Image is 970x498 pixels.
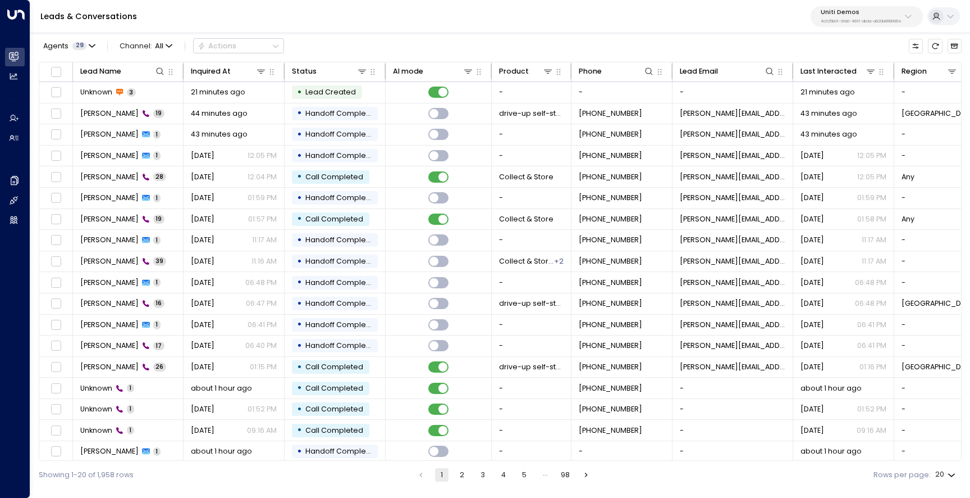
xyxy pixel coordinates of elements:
span: 1 [153,320,161,329]
span: Phillip Sanders [80,172,139,182]
span: London [902,298,968,309]
span: +447944559442 [579,362,642,372]
p: 01:52 PM [248,404,277,414]
p: 06:48 PM [245,278,277,288]
p: 06:41 PM [857,320,886,330]
button: Go to page 4 [497,468,510,482]
p: 06:48 PM [855,298,886,309]
span: Handoff Completed [305,235,378,245]
span: +443335565567 [579,425,642,436]
td: - [492,378,571,399]
span: philip@minerva.nl [680,108,786,119]
span: 43 minutes ago [800,129,857,139]
p: 01:58 PM [857,214,886,224]
label: Rows per page: [873,470,931,481]
nav: pagination navigation [414,468,593,482]
button: Agents29 [39,39,99,53]
div: Phone [579,65,602,78]
div: Button group with a nested menu [193,38,284,53]
div: Inquired At [191,65,267,78]
span: Handoff Completed [305,446,378,456]
span: Toggle select row [49,150,62,162]
span: 1 [153,151,161,160]
div: Status [292,65,368,78]
span: Handoff Completed [305,320,378,329]
span: philip@minerva.nl [680,278,786,288]
span: Handoff Completed [305,341,378,350]
div: Product [499,65,554,78]
div: AI mode [393,65,423,78]
span: Aug 29, 2025 [191,151,214,161]
span: Aug 30, 2025 [191,425,214,436]
span: Aug 28, 2025 [800,193,824,203]
span: Aug 23, 2025 [191,362,214,372]
span: George [80,446,139,456]
span: Toggle select row [49,192,62,205]
div: • [297,401,302,418]
span: about 1 hour ago [800,383,862,393]
span: Refresh [928,39,942,53]
button: Go to page 2 [455,468,469,482]
span: Call Completed [305,362,363,372]
button: Actions [193,38,284,53]
div: • [297,147,302,165]
span: Aug 25, 2025 [191,278,214,288]
div: • [297,274,302,291]
span: Toggle select row [49,107,62,120]
span: Phillip Sanders [80,151,139,161]
span: +447944559442 [579,214,642,224]
span: 3 [127,88,136,97]
span: Phillip Sanders [80,108,139,119]
span: Toggle select row [49,255,62,268]
span: Handoff Completed [305,298,378,308]
div: • [297,379,302,397]
span: Phillip Sanders [80,298,139,309]
p: 11:17 AM [862,235,886,245]
span: Toggle select row [49,445,62,458]
span: Agents [43,43,68,50]
div: Actions [198,42,236,51]
span: +447944559442 [579,298,642,309]
div: Phone [579,65,655,78]
span: Aug 28, 2025 [800,214,824,224]
span: 21 minutes ago [191,87,245,97]
span: 43 minutes ago [800,108,857,119]
span: Toggle select row [49,170,62,183]
span: Call Completed [305,404,363,414]
span: Aug 28, 2025 [800,256,824,266]
span: Aug 29, 2025 [800,172,824,182]
span: Phillip Sanders [80,193,139,203]
td: - [571,441,672,462]
span: Any [902,172,914,182]
p: 12:05 PM [857,172,886,182]
span: 1 [153,194,161,202]
div: AI mode [393,65,474,78]
span: 1 [127,405,134,413]
span: Phillip Sanders [80,129,139,139]
span: 19 [153,109,164,117]
button: Uniti Demos4c025b01-9fa0-46ff-ab3a-a620b886896e [811,6,923,27]
span: Toggle select row [49,382,62,395]
p: 12:04 PM [248,172,277,182]
button: Go to page 98 [559,468,572,482]
span: Toggle select row [49,424,62,437]
p: 06:48 PM [855,278,886,288]
div: Last Interacted [800,65,857,78]
span: 1 [127,384,134,392]
span: +447944559442 [579,341,642,351]
div: • [297,126,302,143]
span: 44 minutes ago [191,108,248,119]
button: Go to page 3 [476,468,489,482]
span: Call Completed [305,172,363,182]
span: +447944559442 [579,108,642,119]
span: +443335565567 [579,383,642,393]
span: All [155,42,163,50]
span: Phillip Sanders [80,362,139,372]
button: Go to next page [579,468,593,482]
span: Collect & Store [499,214,553,224]
div: Drop & Store,drive-up self-storage [554,256,564,266]
span: philip@minerva.nl [680,320,786,330]
span: Call Completed [305,425,363,435]
p: 11:17 AM [862,256,886,266]
td: - [492,315,571,336]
